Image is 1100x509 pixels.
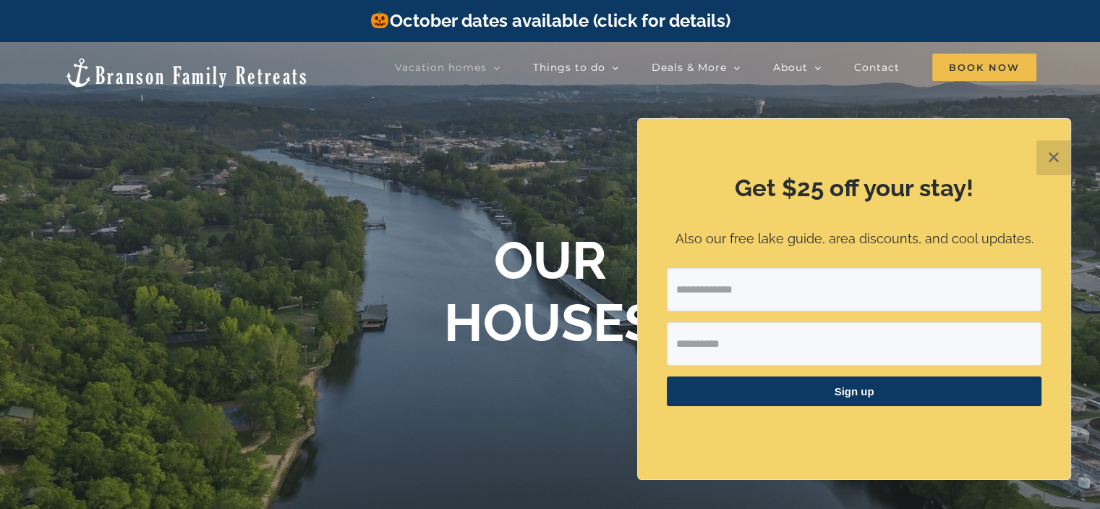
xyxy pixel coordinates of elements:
[667,377,1041,406] button: Sign up
[667,229,1041,250] p: Also our free lake guide, area discounts, and cool updates.
[667,172,1041,205] h2: Get $25 off your stay!
[371,11,388,28] img: 🎃
[854,62,900,72] span: Contact
[667,322,1041,366] input: First Name
[533,53,619,82] a: Things to do
[395,53,500,82] a: Vacation homes
[395,53,1036,82] nav: Main Menu
[932,53,1036,82] a: Book Now
[444,230,656,353] b: OUR HOUSES
[1036,140,1071,175] button: Close
[652,53,741,82] a: Deals & More
[370,10,730,31] a: October dates available (click for details)
[773,62,808,72] span: About
[64,56,309,89] img: Branson Family Retreats Logo
[773,53,822,82] a: About
[395,62,487,72] span: Vacation homes
[854,53,900,82] a: Contact
[932,54,1036,81] span: Book Now
[652,62,727,72] span: Deals & More
[667,268,1041,311] input: Email Address
[667,424,1041,439] p: ​
[533,62,605,72] span: Things to do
